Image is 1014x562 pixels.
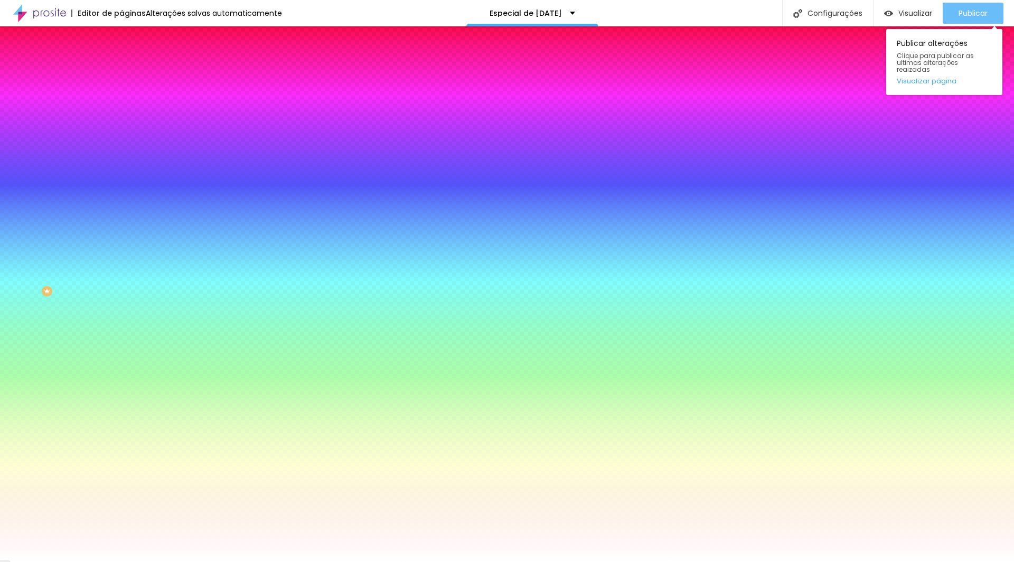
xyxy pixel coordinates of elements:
[884,9,893,18] img: view-1.svg
[71,9,146,17] div: Editor de páginas
[897,52,992,73] span: Clique para publicar as ultimas alterações reaizadas
[490,9,562,17] p: Especial de [DATE]
[793,9,802,18] img: Icone
[146,9,282,17] div: Alterações salvas automaticamente
[897,78,992,84] a: Visualizar página
[898,9,932,17] span: Visualizar
[959,9,988,17] span: Publicar
[886,29,1002,95] div: Publicar alterações
[943,3,1003,24] button: Publicar
[874,3,943,24] button: Visualizar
